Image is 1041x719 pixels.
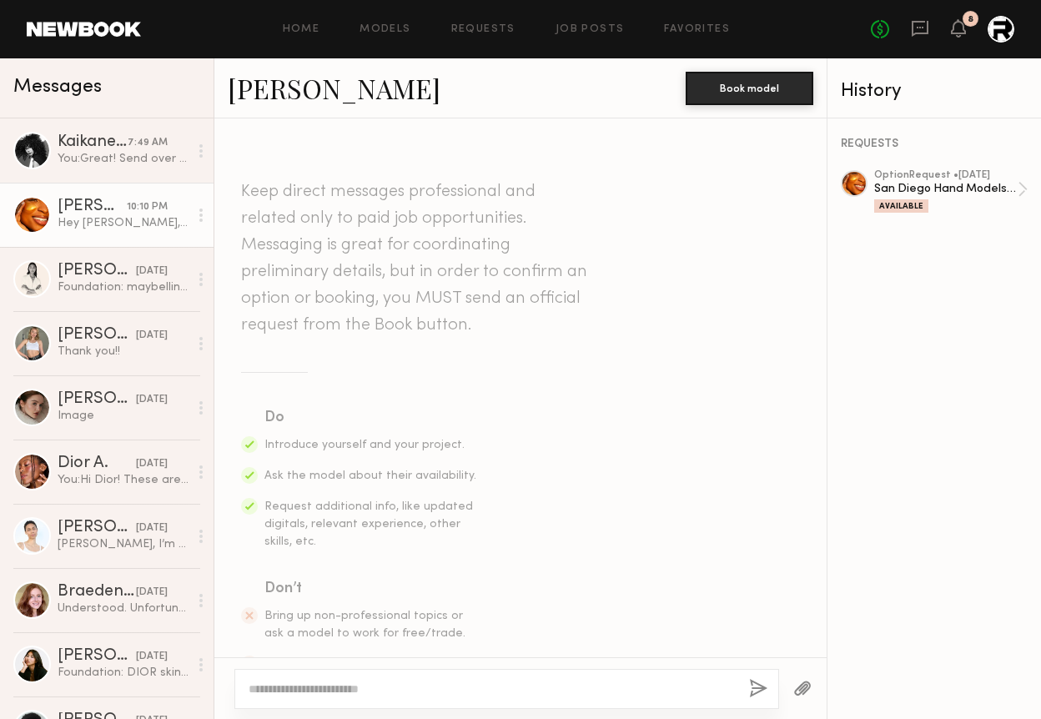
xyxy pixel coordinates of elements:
[58,520,136,536] div: [PERSON_NAME]
[58,455,136,472] div: Dior A.
[136,649,168,665] div: [DATE]
[136,328,168,344] div: [DATE]
[127,199,168,215] div: 10:10 PM
[58,536,189,552] div: [PERSON_NAME], I’m so happy to be considered- unfortunately I’m no longer available! I hope we ca...
[58,134,128,151] div: Kaikane ..
[58,391,136,408] div: [PERSON_NAME]
[58,199,127,215] div: [PERSON_NAME]
[874,170,1018,181] div: option Request • [DATE]
[136,264,168,279] div: [DATE]
[841,82,1028,101] div: History
[58,584,136,601] div: Braeden S.
[686,80,813,94] a: Book model
[264,406,478,430] div: Do
[58,327,136,344] div: [PERSON_NAME]
[241,178,591,339] header: Keep direct messages professional and related only to paid job opportunities. Messaging is great ...
[58,408,189,424] div: Image
[874,170,1028,213] a: optionRequest •[DATE]San Diego Hand Models Needed (9/4)Available
[228,70,440,106] a: [PERSON_NAME]
[136,392,168,408] div: [DATE]
[128,135,168,151] div: 7:49 AM
[136,585,168,601] div: [DATE]
[841,138,1028,150] div: REQUESTS
[664,24,730,35] a: Favorites
[58,601,189,616] div: Understood. Unfortunately I am not available for that but please do keep me in mind for future pr...
[264,470,476,481] span: Ask the model about their availability.
[264,501,473,547] span: Request additional info, like updated digitals, relevant experience, other skills, etc.
[451,24,515,35] a: Requests
[360,24,410,35] a: Models
[58,472,189,488] div: You: Hi Dior! These are great thank you. For your shade in Hourglass, I don't see any shades call...
[264,577,478,601] div: Don’t
[264,440,465,450] span: Introduce yourself and your project.
[13,78,102,97] span: Messages
[58,648,136,665] div: [PERSON_NAME]
[58,215,189,231] div: Hey [PERSON_NAME], Thank you for the opportunity. I have included additional shots from a previou...
[136,520,168,536] div: [DATE]
[264,611,465,639] span: Bring up non-professional topics or ask a model to work for free/trade.
[968,15,973,24] div: 8
[136,456,168,472] div: [DATE]
[874,199,928,213] div: Available
[556,24,625,35] a: Job Posts
[283,24,320,35] a: Home
[874,181,1018,197] div: San Diego Hand Models Needed (9/4)
[58,344,189,359] div: Thank you!!
[686,72,813,105] button: Book model
[58,279,189,295] div: Foundation: maybelline 330 Concealer: maybelline 040
[58,665,189,681] div: Foundation: DIOR skin glow shade 3WP warm peach
[58,151,189,167] div: You: Great! Send over those pics when you can this morning!
[58,263,136,279] div: [PERSON_NAME]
